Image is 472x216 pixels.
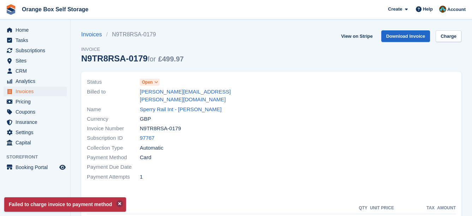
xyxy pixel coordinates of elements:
a: menu [4,162,67,172]
a: menu [4,56,67,66]
span: Storefront [6,154,70,161]
span: Settings [16,127,58,137]
a: Open [140,78,160,86]
span: N9TR8RSA-0179 [140,125,181,133]
span: Payment Attempts [87,173,140,181]
span: £499.97 [158,55,184,63]
th: QTY [358,203,368,214]
span: CRM [16,66,58,76]
span: Help [423,6,433,13]
a: Download Invoice [381,30,430,42]
th: Tax [394,203,435,214]
span: 1 [140,173,143,181]
th: Description [87,203,358,214]
th: Amount [435,203,456,214]
a: menu [4,76,67,86]
div: N9TR8RSA-0179 [81,54,184,63]
th: Unit Price [368,203,394,214]
span: Insurance [16,117,58,127]
a: menu [4,117,67,127]
img: stora-icon-8386f47178a22dfd0bd8f6a31ec36ba5ce8667c1dd55bd0f319d3a0aa187defe.svg [6,4,16,15]
span: Card [140,154,151,162]
nav: breadcrumbs [81,30,184,39]
a: View on Stripe [338,30,375,42]
span: Invoice Number [87,125,140,133]
span: Name [87,106,140,114]
span: Coupons [16,107,58,117]
span: Billed to [87,88,140,104]
a: [PERSON_NAME][EMAIL_ADDRESS][PERSON_NAME][DOMAIN_NAME] [140,88,267,104]
span: Booking Portal [16,162,58,172]
span: Invoices [16,86,58,96]
a: menu [4,25,67,35]
a: menu [4,107,67,117]
a: menu [4,35,67,45]
span: Open [142,79,153,85]
span: Account [447,6,466,13]
span: Invoice [81,46,184,53]
span: Pricing [16,97,58,107]
span: Currency [87,115,140,123]
a: menu [4,138,67,148]
span: Home [16,25,58,35]
a: Orange Box Self Storage [19,4,91,15]
span: Subscriptions [16,46,58,55]
span: Sites [16,56,58,66]
span: Payment Due Date [87,163,140,171]
span: Create [388,6,402,13]
a: menu [4,66,67,76]
span: for [148,55,156,63]
a: menu [4,46,67,55]
span: Payment Method [87,154,140,162]
a: Preview store [58,163,67,172]
span: Status [87,78,140,86]
a: Sperry Rail Int - [PERSON_NAME] [140,106,222,114]
span: Subscription ID [87,134,140,142]
span: Capital [16,138,58,148]
span: Automatic [140,144,163,152]
span: Analytics [16,76,58,86]
a: menu [4,127,67,137]
a: 97767 [140,134,155,142]
img: Mike [439,6,446,13]
span: GBP [140,115,151,123]
a: Charge [436,30,461,42]
a: Invoices [81,30,106,39]
p: Failed to charge invoice to payment method [4,197,126,212]
span: Tasks [16,35,58,45]
span: Collection Type [87,144,140,152]
a: menu [4,86,67,96]
a: menu [4,97,67,107]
